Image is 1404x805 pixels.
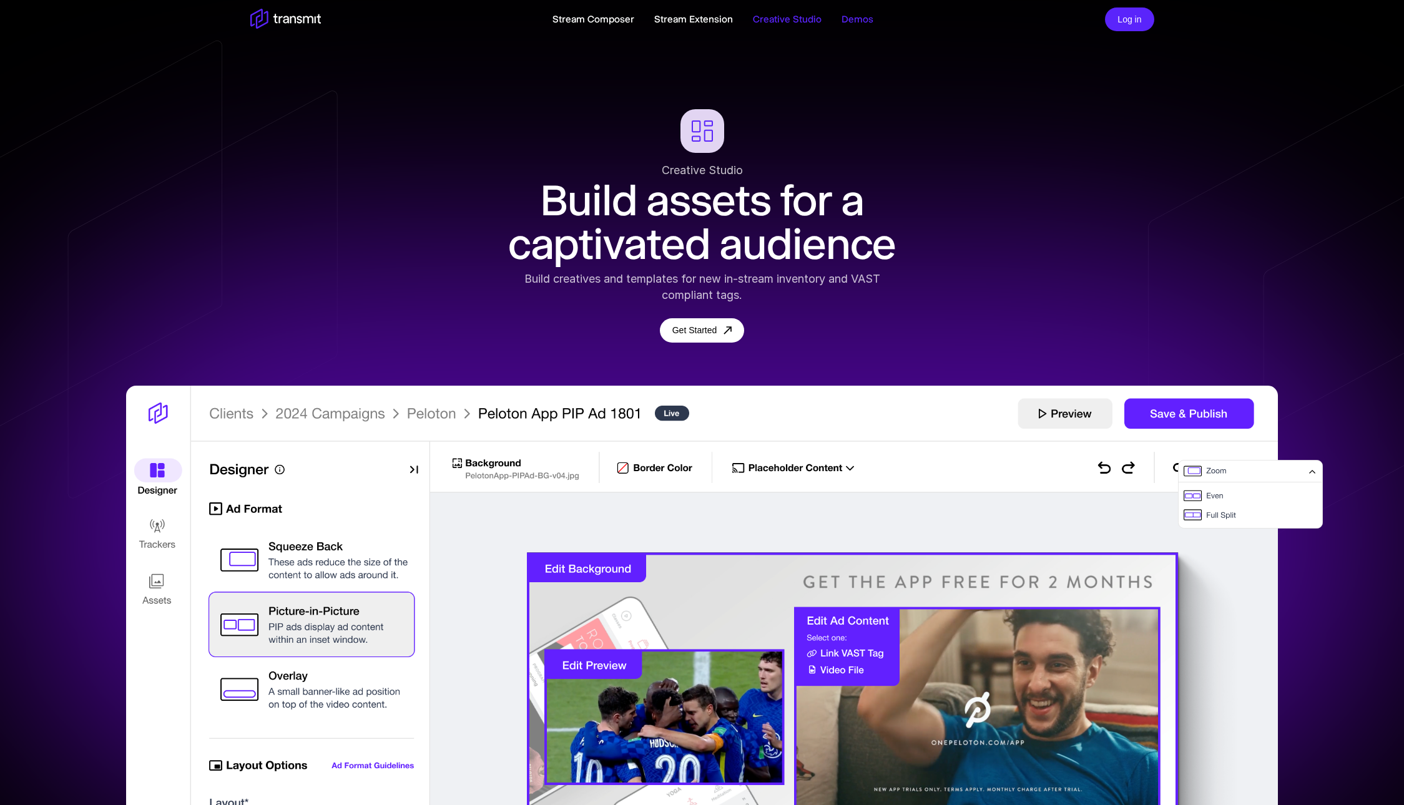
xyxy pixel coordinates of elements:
div: Build creatives and templates for new in-stream inventory and VAST compliant tags. [499,271,905,303]
a: Stream Composer [552,12,634,27]
a: Get Started [660,318,745,343]
a: Log in [1105,12,1154,24]
button: Log in [1105,7,1154,32]
a: Stream Extension [654,12,733,27]
div: Creative Studio [499,162,905,178]
img: creative studio logo [680,109,724,153]
a: Creative Studio [753,12,822,27]
h1: Build assets for a captivated audience [499,178,905,266]
a: Demos [842,12,873,27]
